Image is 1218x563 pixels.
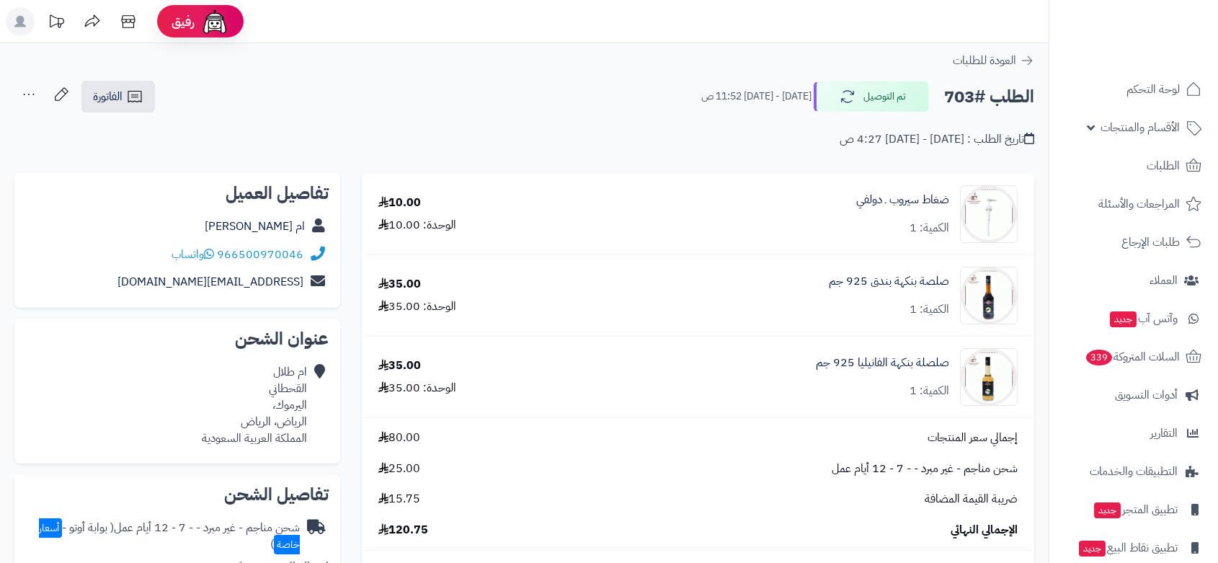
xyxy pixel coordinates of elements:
div: الوحدة: 35.00 [378,298,456,315]
span: ( بوابة أوتو - ) [39,519,300,553]
div: الوحدة: 10.00 [378,217,456,234]
span: جديد [1094,502,1121,518]
a: ام [PERSON_NAME] [205,218,305,235]
span: العودة للطلبات [953,52,1016,69]
div: الكمية: 1 [910,301,949,318]
span: 339 [1086,350,1112,365]
span: 15.75 [378,491,420,507]
h2: تفاصيل الشحن [26,486,329,503]
div: الوحدة: 35.00 [378,380,456,396]
div: 10.00 [378,195,421,211]
span: لوحة التحكم [1126,79,1180,99]
div: ام طلال القحطاني اليرموك، الرياض، الرياض المملكة العربية السعودية [202,364,307,446]
img: 1750116161-1%20(10)-90x90.png [961,267,1017,324]
a: لوحة التحكم [1058,72,1209,107]
span: تطبيق نقاط البيع [1077,538,1178,558]
h2: عنوان الشحن [26,330,329,347]
span: وآتس آب [1108,309,1178,329]
img: ai-face.png [200,7,229,36]
div: 35.00 [378,276,421,293]
a: العودة للطلبات [953,52,1034,69]
a: المراجعات والأسئلة [1058,187,1209,221]
a: ضغاط سيروب ـ دولفي [856,192,949,208]
a: صلصلة بنكهة الفانيليا 925 جم [816,355,949,371]
img: logo-2.png [1120,40,1204,71]
span: المراجعات والأسئلة [1098,194,1180,214]
span: جديد [1110,311,1137,327]
span: 80.00 [378,430,420,446]
a: تحديثات المنصة [38,7,74,40]
span: التقارير [1150,423,1178,443]
span: أسعار خاصة [39,518,300,554]
img: 1680081469-%D8%B6%D8%BA%D8%A7%D8%B7-%D8%B3%D9%8A%D8%B1%D9%88%D8%A8-90x90.gif [961,185,1017,243]
div: 35.00 [378,358,421,374]
span: أدوات التسويق [1115,385,1178,405]
span: الفاتورة [93,88,123,105]
img: 1750115805-1%20(17)-90x90.png [961,348,1017,406]
span: ضريبة القيمة المضافة [925,491,1018,507]
a: واتساب [172,246,214,263]
a: التطبيقات والخدمات [1058,454,1209,489]
span: 25.00 [378,461,420,477]
span: 120.75 [378,522,428,538]
a: السلات المتروكة339 [1058,340,1209,374]
span: الإجمالي النهائي [951,522,1018,538]
span: الطلبات [1147,156,1180,176]
a: التقارير [1058,416,1209,451]
div: شحن مناجم - غير مبرد - - 7 - 12 أيام عمل [26,520,300,553]
a: طلبات الإرجاع [1058,225,1209,260]
small: [DATE] - [DATE] 11:52 ص [701,89,812,104]
span: تطبيق المتجر [1093,500,1178,520]
a: وآتس آبجديد [1058,301,1209,336]
a: العملاء [1058,263,1209,298]
a: [EMAIL_ADDRESS][DOMAIN_NAME] [117,273,303,291]
span: شحن مناجم - غير مبرد - - 7 - 12 أيام عمل [832,461,1018,477]
a: الطلبات [1058,148,1209,183]
div: الكمية: 1 [910,383,949,399]
span: رفيق [172,13,195,30]
a: أدوات التسويق [1058,378,1209,412]
button: تم التوصيل [814,81,929,112]
a: 966500970046 [217,246,303,263]
span: طلبات الإرجاع [1121,232,1180,252]
span: إجمالي سعر المنتجات [928,430,1018,446]
h2: تفاصيل العميل [26,185,329,202]
a: صلصة بنكهة بندق 925 جم [829,273,949,290]
span: جديد [1079,541,1106,557]
span: السلات المتروكة [1085,347,1180,367]
div: الكمية: 1 [910,220,949,236]
a: الفاتورة [81,81,155,112]
h2: الطلب #703 [944,82,1034,112]
div: تاريخ الطلب : [DATE] - [DATE] 4:27 ص [840,131,1034,148]
span: التطبيقات والخدمات [1090,461,1178,482]
a: تطبيق المتجرجديد [1058,492,1209,527]
span: الأقسام والمنتجات [1101,118,1180,138]
span: العملاء [1150,270,1178,291]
